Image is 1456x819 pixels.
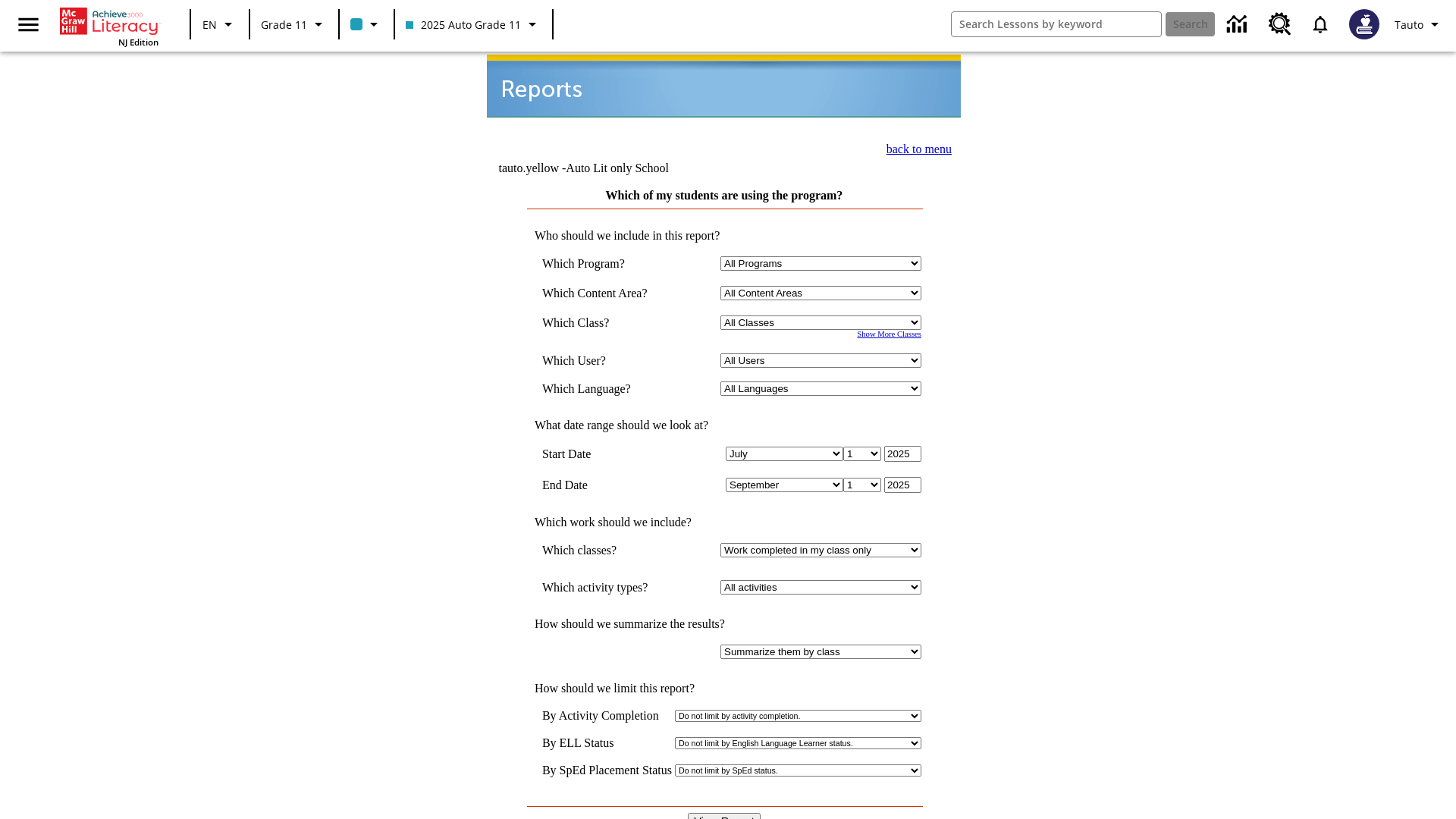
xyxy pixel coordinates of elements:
[566,162,669,174] nobr: Auto Lit only School
[542,381,670,396] td: Which Language?
[542,736,672,750] td: By ELL Status
[952,12,1161,36] input: search field
[118,36,158,48] span: NJ Edition
[542,580,670,595] td: Which activity types?
[542,764,672,777] td: By SpEd Placement Status
[857,330,921,338] a: Show More Classes
[527,229,921,243] td: Who should we include in this report?
[1301,5,1340,44] a: Notifications
[406,17,521,33] span: 2025 Auto Grade 11
[886,143,952,155] a: back to menu
[542,446,670,462] td: Start Date
[344,11,389,38] button: Class color is light blue. Change class color
[261,17,307,33] span: Grade 11
[527,419,921,432] td: What date range should we look at?
[1389,11,1450,38] button: Profile/Settings
[1340,5,1389,44] button: Select a new avatar
[606,189,843,202] a: Which of my students are using the program?
[542,353,670,368] td: Which User?
[1349,9,1379,39] img: Avatar
[542,315,670,330] td: Which Class?
[1395,17,1423,33] span: Tauto
[527,617,921,631] td: How should we summarize the results?
[542,543,670,557] td: Which classes?
[542,477,670,493] td: End Date
[6,2,51,47] button: Open side menu
[202,17,217,33] span: EN
[542,287,648,300] nobr: Which Content Area?
[400,11,548,38] button: Class: 2025 Auto Grade 11, Select your class
[1260,4,1301,45] a: Resource Center, Will open in new tab
[60,5,158,48] div: Home
[487,55,961,118] img: header
[255,11,334,38] button: Grade: Grade 11, Select a grade
[542,709,672,723] td: By Activity Completion
[1218,4,1260,45] a: Data Center
[527,682,921,695] td: How should we limit this report?
[498,162,777,175] td: tauto.yellow -
[196,11,244,38] button: Language: EN, Select a language
[527,516,921,529] td: Which work should we include?
[542,256,670,271] td: Which Program?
